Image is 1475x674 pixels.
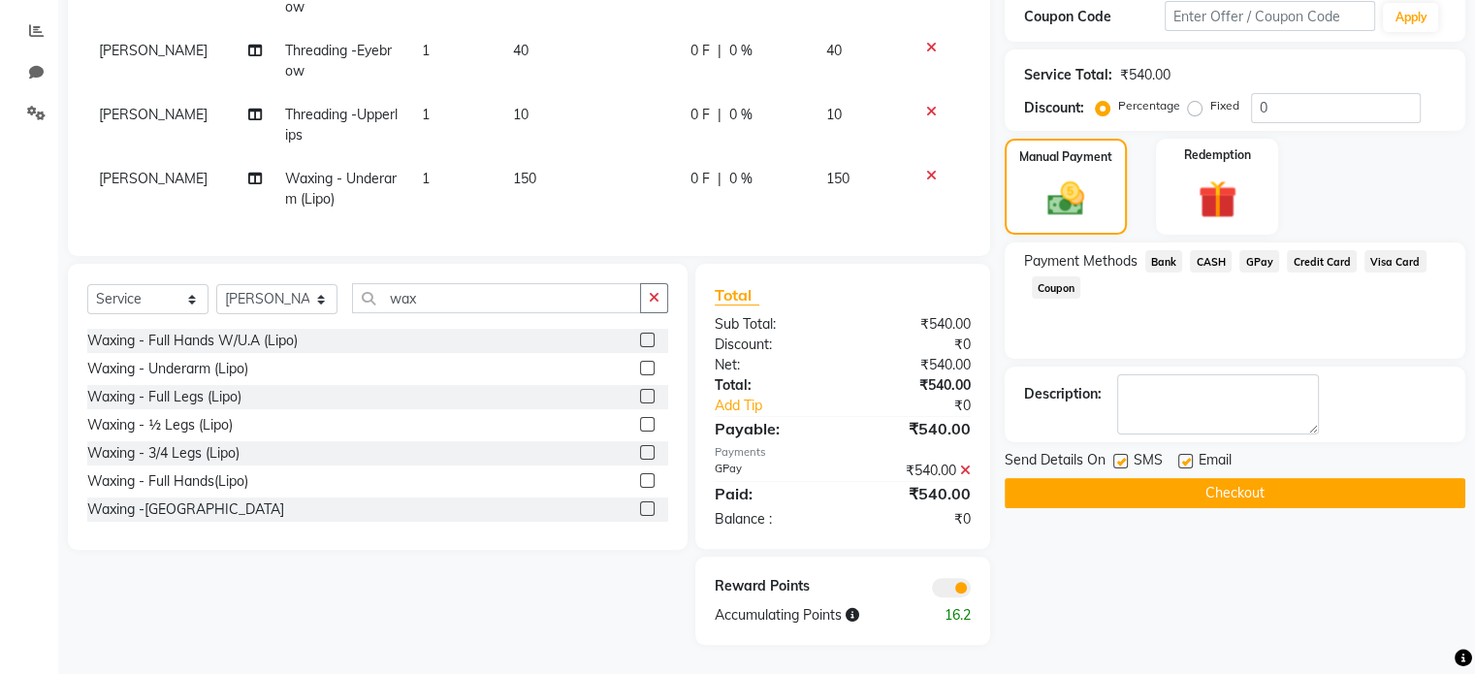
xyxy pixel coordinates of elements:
div: Description: [1024,384,1102,404]
div: Waxing - Full Hands W/U.A (Lipo) [87,331,298,351]
div: ₹0 [843,509,985,530]
div: ₹540.00 [843,355,985,375]
span: Threading -Eyebrow [285,42,392,80]
div: Payable: [700,417,843,440]
span: 1 [422,170,430,187]
span: | [718,169,721,189]
span: | [718,41,721,61]
span: Visa Card [1364,250,1427,273]
span: Threading -Upperlips [285,106,398,144]
span: 0 % [729,41,753,61]
span: Email [1199,450,1232,474]
img: _cash.svg [1036,177,1096,220]
span: Total [715,285,759,305]
div: Waxing - 3/4 Legs (Lipo) [87,443,240,464]
div: Net: [700,355,843,375]
span: 0 F [690,41,710,61]
div: Accumulating Points [700,605,914,626]
div: Waxing - Full Hands(Lipo) [87,471,248,492]
span: 0 F [690,169,710,189]
span: 10 [513,106,529,123]
span: Credit Card [1287,250,1357,273]
span: Send Details On [1005,450,1106,474]
span: 40 [826,42,842,59]
span: [PERSON_NAME] [99,106,208,123]
span: 0 % [729,169,753,189]
span: 1 [422,106,430,123]
div: Service Total: [1024,65,1112,85]
label: Fixed [1210,97,1239,114]
img: _gift.svg [1186,176,1249,224]
div: Sub Total: [700,314,843,335]
div: ₹0 [843,335,985,355]
div: Reward Points [700,576,843,597]
div: 16.2 [914,605,984,626]
span: GPay [1239,250,1279,273]
div: Discount: [700,335,843,355]
label: Percentage [1118,97,1180,114]
div: Payments [715,444,971,461]
div: Waxing - Underarm (Lipo) [87,359,248,379]
div: Coupon Code [1024,7,1165,27]
div: Total: [700,375,843,396]
div: ₹540.00 [843,461,985,481]
span: CASH [1190,250,1232,273]
span: 150 [513,170,536,187]
span: [PERSON_NAME] [99,42,208,59]
div: Waxing -[GEOGRAPHIC_DATA] [87,499,284,520]
button: Apply [1383,3,1438,32]
span: Waxing - Underarm (Lipo) [285,170,397,208]
div: Paid: [700,482,843,505]
span: Coupon [1032,276,1081,299]
div: Waxing - ½ Legs (Lipo) [87,415,233,435]
span: 0 % [729,105,753,125]
div: GPay [700,461,843,481]
span: [PERSON_NAME] [99,170,208,187]
button: Checkout [1005,478,1465,508]
label: Manual Payment [1019,148,1112,166]
div: ₹540.00 [843,314,985,335]
div: ₹0 [866,396,984,416]
a: Add Tip [700,396,866,416]
span: 0 F [690,105,710,125]
label: Redemption [1184,146,1251,164]
input: Enter Offer / Coupon Code [1165,1,1376,31]
div: Balance : [700,509,843,530]
span: | [718,105,721,125]
input: Search or Scan [352,283,641,313]
span: Bank [1145,250,1183,273]
span: Payment Methods [1024,251,1138,272]
span: 10 [826,106,842,123]
span: 1 [422,42,430,59]
div: ₹540.00 [843,417,985,440]
div: ₹540.00 [1120,65,1170,85]
span: 150 [826,170,850,187]
span: 40 [513,42,529,59]
span: SMS [1134,450,1163,474]
div: ₹540.00 [843,482,985,505]
div: Waxing - Full Legs (Lipo) [87,387,241,407]
div: Discount: [1024,98,1084,118]
div: ₹540.00 [843,375,985,396]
